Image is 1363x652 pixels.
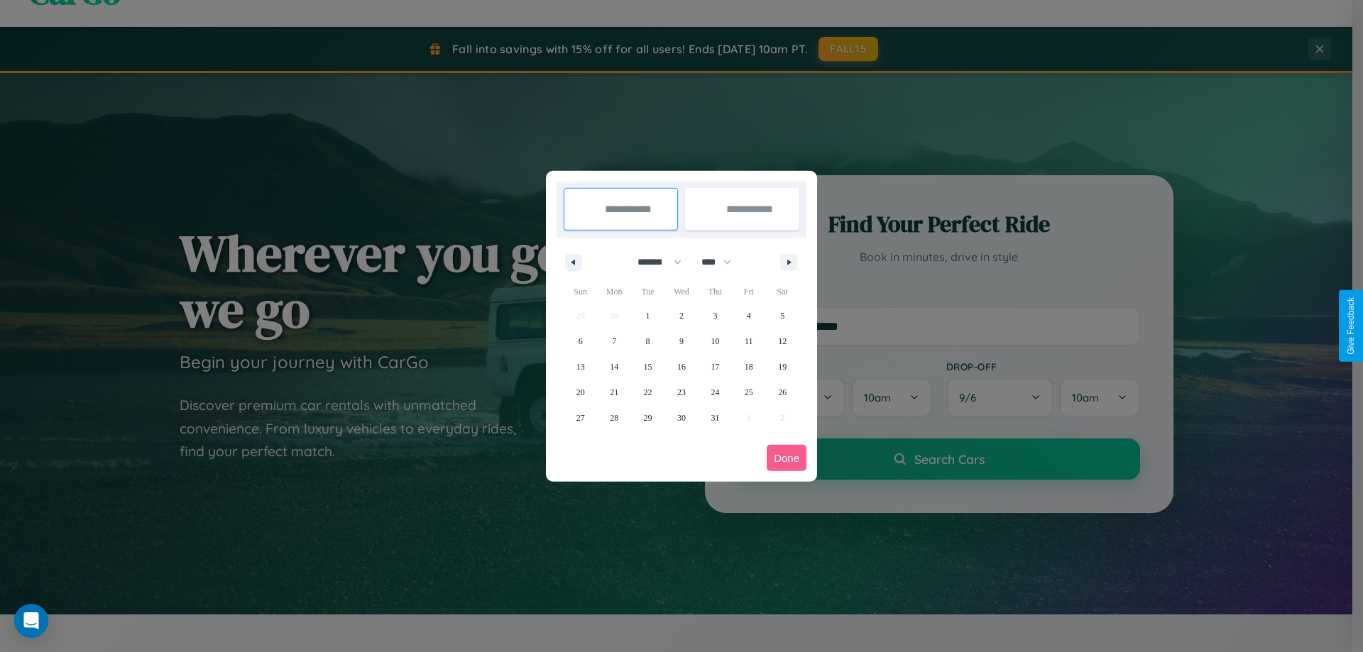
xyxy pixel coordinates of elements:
span: 17 [711,354,719,380]
span: 20 [576,380,585,405]
span: Sun [564,280,597,303]
button: 4 [732,303,765,328]
button: 25 [732,380,765,405]
span: 15 [644,354,652,380]
span: 5 [780,303,784,328]
button: 16 [664,354,698,380]
button: 17 [699,354,732,380]
span: 28 [610,405,618,431]
button: 8 [631,328,664,354]
button: 19 [766,354,799,380]
button: 29 [631,405,664,431]
span: 2 [679,303,684,328]
span: 23 [677,380,686,405]
span: 30 [677,405,686,431]
button: 11 [732,328,765,354]
button: 13 [564,354,597,380]
button: 7 [597,328,630,354]
button: 21 [597,380,630,405]
span: 19 [778,354,787,380]
button: 22 [631,380,664,405]
span: 21 [610,380,618,405]
button: 15 [631,354,664,380]
button: 31 [699,405,732,431]
button: 2 [664,303,698,328]
span: 12 [778,328,787,354]
span: 7 [612,328,616,354]
span: 13 [576,354,585,380]
span: 18 [745,354,753,380]
button: 14 [597,354,630,380]
span: 14 [610,354,618,380]
div: Give Feedback [1346,297,1356,355]
button: 6 [564,328,597,354]
span: 4 [747,303,751,328]
button: 5 [766,303,799,328]
div: Open Intercom Messenger [14,604,48,638]
button: 26 [766,380,799,405]
span: Wed [664,280,698,303]
span: 6 [579,328,583,354]
button: 24 [699,380,732,405]
button: 28 [597,405,630,431]
span: 9 [679,328,684,354]
span: 31 [711,405,719,431]
span: 10 [711,328,719,354]
button: 30 [664,405,698,431]
span: Fri [732,280,765,303]
button: 27 [564,405,597,431]
span: 16 [677,354,686,380]
button: 3 [699,303,732,328]
span: 24 [711,380,719,405]
button: 1 [631,303,664,328]
span: 25 [745,380,753,405]
button: Done [767,445,806,471]
span: Sat [766,280,799,303]
span: 1 [646,303,650,328]
span: 22 [644,380,652,405]
span: Mon [597,280,630,303]
button: 23 [664,380,698,405]
span: Tue [631,280,664,303]
button: 10 [699,328,732,354]
button: 20 [564,380,597,405]
button: 12 [766,328,799,354]
span: 27 [576,405,585,431]
span: 29 [644,405,652,431]
span: 3 [713,303,717,328]
span: 26 [778,380,787,405]
span: 11 [745,328,753,354]
span: 8 [646,328,650,354]
button: 9 [664,328,698,354]
button: 18 [732,354,765,380]
span: Thu [699,280,732,303]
